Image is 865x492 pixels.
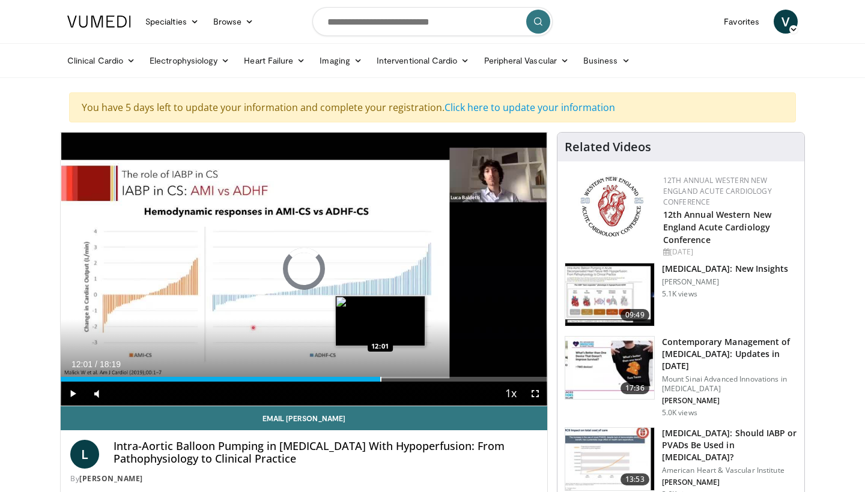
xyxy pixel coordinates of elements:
span: 17:36 [621,382,649,394]
div: [DATE] [663,247,795,257]
p: American Heart & Vascular Institute [662,466,797,475]
a: Business [576,49,637,73]
a: 12th Annual Western New England Acute Cardiology Conference [663,175,772,207]
h4: Related Videos [565,140,651,154]
video-js: Video Player [61,133,547,406]
a: 17:36 Contemporary Management of [MEDICAL_DATA]: Updates in [DATE] Mount Sinai Advanced Innovatio... [565,336,797,418]
a: Peripheral Vascular [477,49,576,73]
button: Mute [85,382,109,406]
img: df55f059-d842-45fe-860a-7f3e0b094e1d.150x105_q85_crop-smart_upscale.jpg [565,337,654,399]
div: Progress Bar [61,377,547,382]
h3: [MEDICAL_DATA]: Should IABP or PVADs Be Used in [MEDICAL_DATA]? [662,427,797,463]
p: [PERSON_NAME] [662,478,797,487]
a: V [774,10,798,34]
span: 12:01 [71,359,93,369]
img: image.jpeg [335,296,425,346]
button: Play [61,382,85,406]
a: Electrophysiology [142,49,237,73]
p: 5.0K views [662,408,697,418]
a: L [70,440,99,469]
a: Click here to update your information [445,101,615,114]
a: Interventional Cardio [369,49,477,73]
h4: Intra-Aortic Balloon Pumping in [MEDICAL_DATA] With Hypoperfusion: From Pathophysiology to Clinic... [114,440,538,466]
img: VuMedi Logo [67,16,131,28]
a: Clinical Cardio [60,49,142,73]
div: By [70,473,538,484]
input: Search topics, interventions [312,7,553,36]
a: Heart Failure [237,49,312,73]
h3: [MEDICAL_DATA]: New Insights [662,263,789,275]
h3: Contemporary Management of [MEDICAL_DATA]: Updates in [DATE] [662,336,797,372]
span: 18:19 [100,359,121,369]
a: 09:49 [MEDICAL_DATA]: New Insights [PERSON_NAME] 5.1K views [565,263,797,326]
div: You have 5 days left to update your information and complete your registration. [69,92,796,122]
a: Favorites [717,10,766,34]
img: 9075431d-0021-480f-941a-b0c30a1fd8ad.150x105_q85_crop-smart_upscale.jpg [565,263,654,326]
p: 5.1K views [662,289,697,299]
p: [PERSON_NAME] [662,396,797,406]
img: fc7ef86f-c6ee-4b93-adf1-6357ab0ee315.150x105_q85_crop-smart_upscale.jpg [565,428,654,490]
img: 0954f259-7907-4053-a817-32a96463ecc8.png.150x105_q85_autocrop_double_scale_upscale_version-0.2.png [578,175,645,238]
button: Playback Rate [499,382,523,406]
p: Mount Sinai Advanced Innovations in [MEDICAL_DATA] [662,374,797,394]
a: Imaging [312,49,369,73]
span: 09:49 [621,309,649,321]
a: Email [PERSON_NAME] [61,406,547,430]
a: [PERSON_NAME] [79,473,143,484]
a: Browse [206,10,261,34]
span: / [95,359,97,369]
a: Specialties [138,10,206,34]
span: 13:53 [621,473,649,485]
p: [PERSON_NAME] [662,277,789,287]
button: Fullscreen [523,382,547,406]
a: 12th Annual Western New England Acute Cardiology Conference [663,209,771,245]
